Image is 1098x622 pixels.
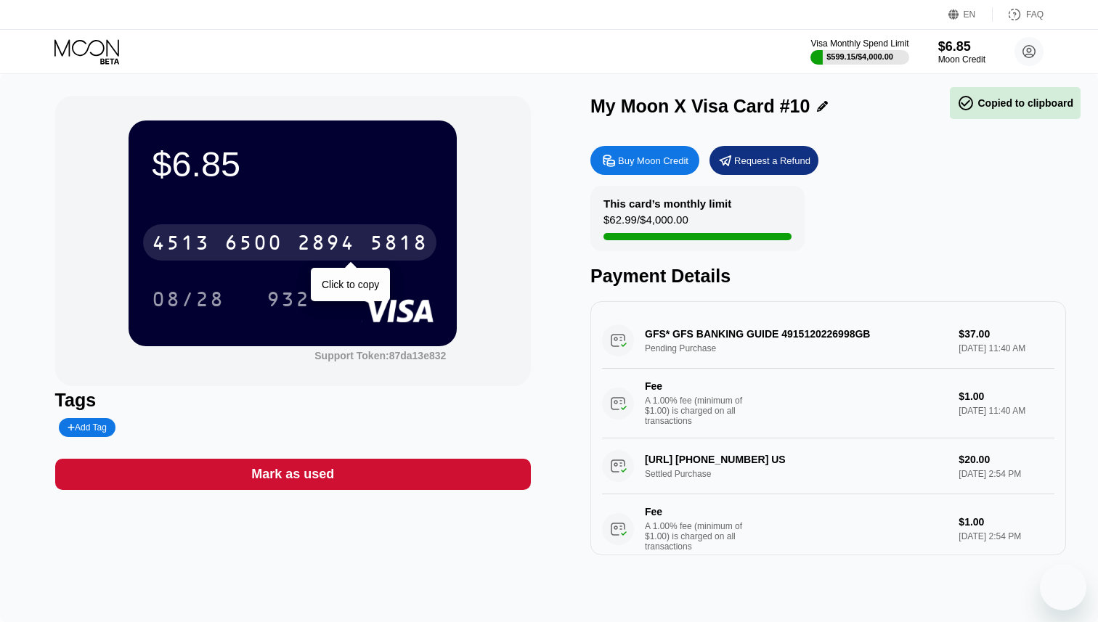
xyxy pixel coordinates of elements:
div: Fee [645,506,747,517]
div: Request a Refund [709,146,818,175]
div: Support Token:87da13e832 [314,350,446,361]
div: Support Token: 87da13e832 [314,350,446,361]
div: 5818 [370,233,428,256]
div: Request a Refund [734,155,810,167]
div: EN [948,7,993,22]
div: Click to copy [322,279,379,290]
div: Moon Credit [938,54,985,65]
div: EN [964,9,976,20]
div: 6500 [224,233,282,256]
div: Visa Monthly Spend Limit [810,38,908,49]
div: FeeA 1.00% fee (minimum of $1.00) is charged on all transactions$1.00[DATE] 2:54 PM [602,494,1054,564]
div: This card’s monthly limit [603,197,731,210]
div: 4513 [152,233,210,256]
div: Tags [55,390,531,411]
div: Mark as used [55,459,531,490]
div: My Moon X Visa Card #10 [590,96,810,117]
iframe: Button to launch messaging window [1040,564,1086,610]
div: $6.85Moon Credit [938,39,985,65]
div: 932 [267,290,310,313]
div: $599.15 / $4,000.00 [826,52,893,61]
div: A 1.00% fee (minimum of $1.00) is charged on all transactions [645,396,754,426]
div: Fee [645,380,747,392]
div: Add Tag [68,422,107,433]
span:  [957,94,975,112]
div: $6.85 [938,39,985,54]
div: FeeA 1.00% fee (minimum of $1.00) is charged on all transactions$1.00[DATE] 11:40 AM [602,369,1054,438]
div: $62.99 / $4,000.00 [603,213,688,233]
div: FAQ [993,7,1044,22]
div: 4513650028945818 [143,224,436,261]
div: Buy Moon Credit [590,146,699,175]
div: Copied to clipboard [957,94,1073,112]
div: Payment Details [590,266,1066,287]
div: $1.00 [959,390,1054,402]
div: $6.85 [152,144,434,184]
div: [DATE] 2:54 PM [959,531,1054,541]
div: 932 [256,281,321,317]
div: Visa Monthly Spend Limit$599.15/$4,000.00 [810,38,908,65]
div: A 1.00% fee (minimum of $1.00) is charged on all transactions [645,521,754,552]
div: Mark as used [251,466,334,483]
div: Add Tag [59,418,115,437]
div: $1.00 [959,516,1054,528]
div: 2894 [297,233,355,256]
div: 08/28 [152,290,224,313]
div: Buy Moon Credit [618,155,688,167]
div: 08/28 [141,281,235,317]
div: FAQ [1026,9,1044,20]
div: [DATE] 11:40 AM [959,406,1054,416]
